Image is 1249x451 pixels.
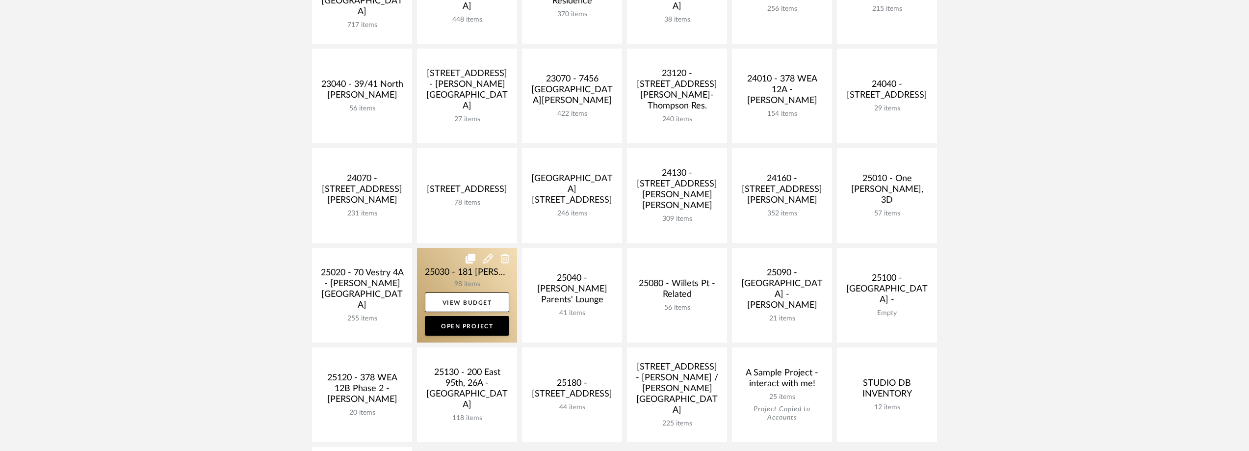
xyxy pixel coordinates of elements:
[530,378,614,403] div: 25180 - [STREET_ADDRESS]
[530,210,614,218] div: 246 items
[320,409,404,417] div: 20 items
[425,414,509,423] div: 118 items
[530,10,614,19] div: 370 items
[425,16,509,24] div: 448 items
[845,105,929,113] div: 29 items
[740,393,824,401] div: 25 items
[425,68,509,115] div: [STREET_ADDRESS] - [PERSON_NAME][GEOGRAPHIC_DATA]
[845,173,929,210] div: 25010 - One [PERSON_NAME], 3D
[320,315,404,323] div: 255 items
[635,16,719,24] div: 38 items
[320,173,404,210] div: 24070 - [STREET_ADDRESS][PERSON_NAME]
[425,292,509,312] a: View Budget
[530,403,614,412] div: 44 items
[320,210,404,218] div: 231 items
[740,110,824,118] div: 154 items
[740,5,824,13] div: 256 items
[740,173,824,210] div: 24160 - [STREET_ADDRESS][PERSON_NAME]
[845,378,929,403] div: STUDIO DB INVENTORY
[740,315,824,323] div: 21 items
[740,74,824,110] div: 24010 - 378 WEA 12A - [PERSON_NAME]
[425,199,509,207] div: 78 items
[530,110,614,118] div: 422 items
[635,215,719,223] div: 309 items
[425,184,509,199] div: [STREET_ADDRESS]
[635,362,719,420] div: [STREET_ADDRESS] - [PERSON_NAME] / [PERSON_NAME][GEOGRAPHIC_DATA]
[635,278,719,304] div: 25080 - Willets Pt - Related
[530,74,614,110] div: 23070 - 7456 [GEOGRAPHIC_DATA][PERSON_NAME]
[320,267,404,315] div: 25020 - 70 Vestry 4A - [PERSON_NAME][GEOGRAPHIC_DATA]
[530,173,614,210] div: [GEOGRAPHIC_DATA][STREET_ADDRESS]
[635,304,719,312] div: 56 items
[845,210,929,218] div: 57 items
[320,105,404,113] div: 56 items
[425,115,509,124] div: 27 items
[845,273,929,309] div: 25100 - [GEOGRAPHIC_DATA] -
[635,115,719,124] div: 240 items
[635,68,719,115] div: 23120 - [STREET_ADDRESS][PERSON_NAME]-Thompson Res.
[845,309,929,318] div: Empty
[320,21,404,29] div: 717 items
[635,168,719,215] div: 24130 - [STREET_ADDRESS][PERSON_NAME][PERSON_NAME]
[530,273,614,309] div: 25040 - [PERSON_NAME] Parents' Lounge
[740,405,824,422] div: Project Copied to Accounts
[320,79,404,105] div: 23040 - 39/41 North [PERSON_NAME]
[740,210,824,218] div: 352 items
[425,367,509,414] div: 25130 - 200 East 95th, 26A - [GEOGRAPHIC_DATA]
[740,267,824,315] div: 25090 - [GEOGRAPHIC_DATA] - [PERSON_NAME]
[740,368,824,393] div: A Sample Project - interact with me!
[845,5,929,13] div: 215 items
[845,403,929,412] div: 12 items
[530,309,614,318] div: 41 items
[320,372,404,409] div: 25120 - 378 WEA 12B Phase 2 - [PERSON_NAME]
[635,420,719,428] div: 225 items
[845,79,929,105] div: 24040 - [STREET_ADDRESS]
[425,316,509,336] a: Open Project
